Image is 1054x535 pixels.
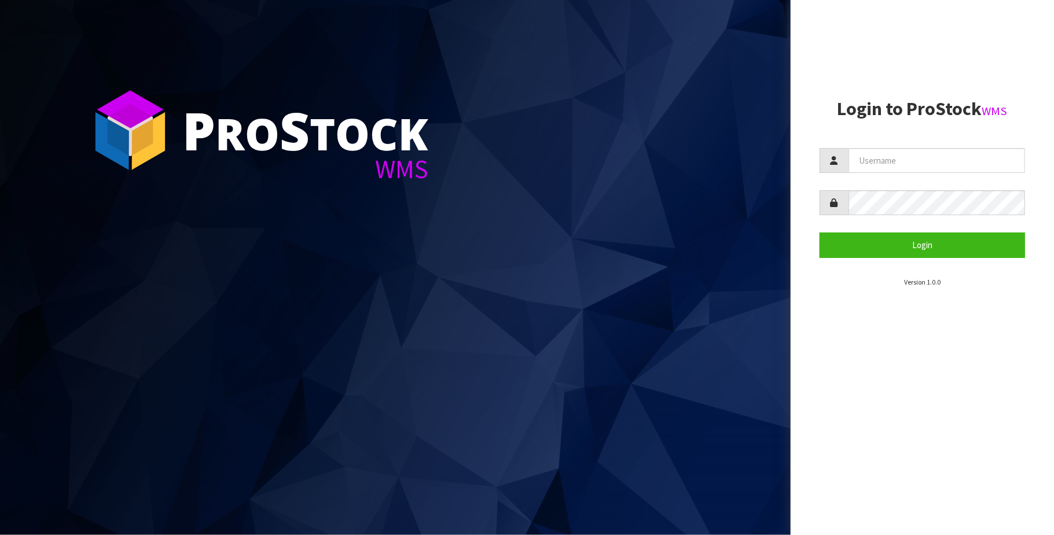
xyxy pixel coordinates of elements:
[280,95,310,165] span: S
[182,95,215,165] span: P
[849,148,1025,173] input: Username
[182,156,428,182] div: WMS
[904,278,941,286] small: Version 1.0.0
[982,104,1007,119] small: WMS
[87,87,174,174] img: ProStock Cube
[182,104,428,156] div: ro tock
[820,99,1025,119] h2: Login to ProStock
[820,233,1025,257] button: Login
